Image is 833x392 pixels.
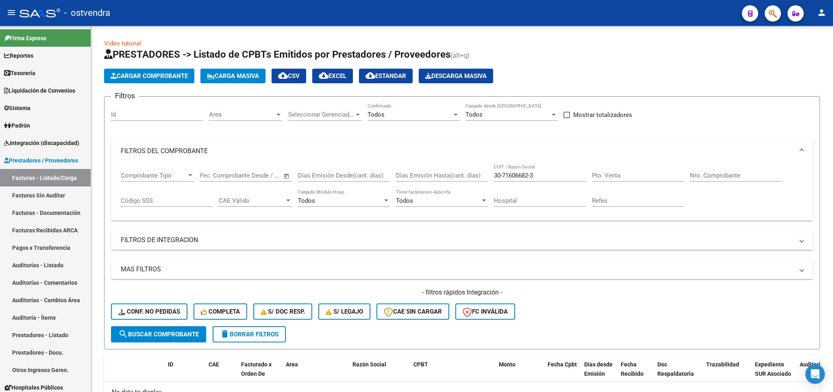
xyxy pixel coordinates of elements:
button: CAE SIN CARGAR [376,303,449,320]
mat-icon: person [817,8,826,17]
span: Liquidación de Convenios [4,86,75,95]
button: Buscar Comprobante [111,326,206,342]
span: ID [168,361,173,368]
mat-panel-title: FILTROS DEL COMPROBANTE [121,147,794,156]
button: Descarga Masiva [419,69,493,83]
span: Fecha Cpbt [548,361,577,368]
mat-panel-title: MAS FILTROS [121,265,794,274]
span: Todos [465,111,483,118]
span: (alt+q) [450,52,470,59]
span: CAE [209,361,219,368]
span: Todos [298,197,315,204]
span: Monto [499,361,515,368]
span: Todos [396,197,413,204]
mat-expansion-panel-header: FILTROS DE INTEGRACION [111,230,813,250]
span: FC Inválida [463,308,508,315]
span: Padrón [4,121,30,130]
datatable-header-cell: Facturado x Orden De [238,356,283,392]
span: S/ legajo [326,308,363,315]
span: Area [209,111,275,118]
span: Sistema [4,104,30,113]
mat-panel-title: FILTROS DE INTEGRACION [121,236,794,245]
button: Cargar Comprobante [104,69,194,83]
button: Conf. no pedidas [111,303,187,320]
button: FC Inválida [455,303,515,320]
span: S/ Doc Resp. [261,308,305,315]
div: Open Intercom Messenger [805,364,825,384]
button: S/ legajo [318,303,370,320]
span: PRESTADORES -> Listado de CPBTs Emitidos por Prestadores / Proveedores [104,49,450,60]
app-download-masive: Descarga masiva de comprobantes (adjuntos) [419,69,493,83]
span: Mostrar totalizadores [573,110,632,120]
span: Conf. no pedidas [118,308,180,315]
span: Completa [201,308,240,315]
button: EXCEL [312,69,353,83]
span: EXCEL [319,72,346,80]
datatable-header-cell: Doc Respaldatoria [654,356,703,392]
button: Completa [194,303,247,320]
button: Open calendar [282,171,291,181]
datatable-header-cell: ID [165,356,205,392]
mat-icon: search [118,329,128,339]
datatable-header-cell: CAE [205,356,238,392]
mat-icon: cloud_download [365,71,375,80]
input: Start date [200,172,226,179]
span: Carga Masiva [207,72,259,80]
span: Razón Social [352,361,386,368]
mat-expansion-panel-header: MAS FILTROS [111,260,813,279]
span: Hospitales Públicos [4,383,63,392]
span: Borrar Filtros [220,331,278,338]
span: Facturado x Orden De [241,361,272,377]
mat-icon: menu [7,8,16,17]
datatable-header-cell: Area [283,356,337,392]
button: CSV [272,69,306,83]
a: Video tutorial [104,40,141,47]
span: Prestadores / Proveedores [4,156,78,165]
span: CAE Válido [219,197,285,204]
span: Tesorería [4,69,35,78]
datatable-header-cell: Trazabilidad [703,356,752,392]
mat-expansion-panel-header: FILTROS DEL COMPROBANTE [111,138,813,164]
span: Auditoria [800,361,824,368]
datatable-header-cell: Monto [496,356,544,392]
mat-icon: delete [220,329,230,339]
h4: - filtros rápidos Integración - [111,288,813,297]
input: End date [234,172,273,179]
datatable-header-cell: CPBT [410,356,496,392]
datatable-header-cell: Días desde Emisión [581,356,618,392]
span: Expediente SUR Asociado [755,361,791,377]
span: Fecha Recibido [621,361,644,377]
datatable-header-cell: Fecha Cpbt [544,356,581,392]
datatable-header-cell: Expediente SUR Asociado [752,356,796,392]
span: Cargar Comprobante [111,72,188,80]
span: Todos [368,111,385,118]
button: Estandar [359,69,413,83]
span: CPBT [413,361,428,368]
span: Doc Respaldatoria [657,361,694,377]
span: CAE SIN CARGAR [384,308,442,315]
span: Trazabilidad [706,361,739,368]
span: Estandar [365,72,406,80]
button: Borrar Filtros [213,326,286,342]
span: - ostvendra [64,4,110,22]
datatable-header-cell: Razón Social [349,356,410,392]
span: Reportes [4,51,33,60]
span: Días desde Emisión [584,361,613,377]
div: FILTROS DEL COMPROBANTE [111,164,813,221]
button: Carga Masiva [200,69,265,83]
span: Firma Express [4,34,46,43]
span: Comprobante Tipo [121,172,187,179]
datatable-header-cell: Fecha Recibido [618,356,654,392]
span: Descarga Masiva [425,72,487,80]
span: CSV [278,72,300,80]
span: Integración (discapacidad) [4,139,79,147]
button: S/ Doc Resp. [253,303,313,320]
span: Buscar Comprobante [118,331,199,338]
span: Seleccionar Gerenciador [288,111,354,118]
h3: Filtros [111,90,139,102]
mat-icon: cloud_download [319,71,328,80]
mat-icon: cloud_download [278,71,288,80]
span: Area [286,361,298,368]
